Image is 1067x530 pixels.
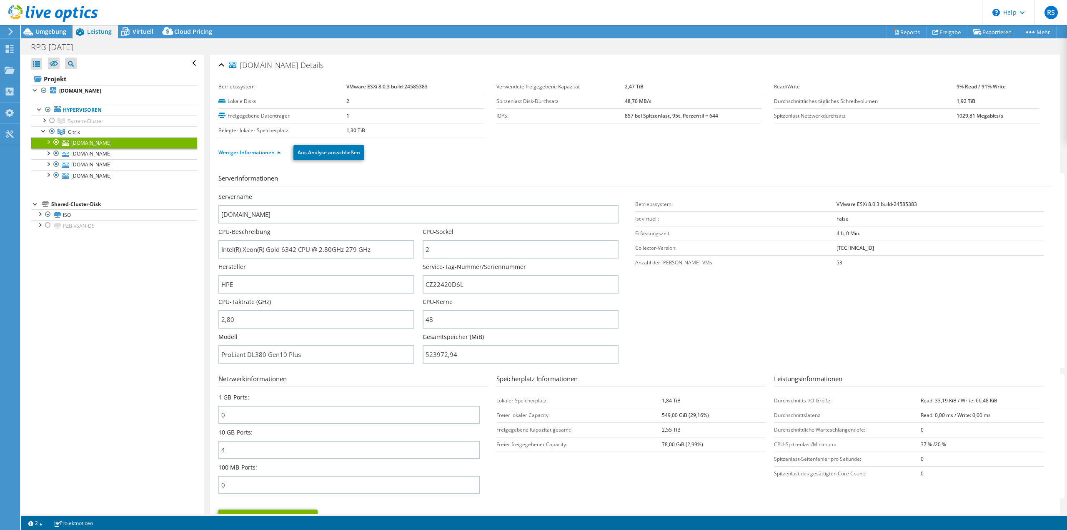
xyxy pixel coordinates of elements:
[662,426,681,433] b: 2,55 TiB
[496,408,662,422] td: Freier lokaler Capacity:
[48,518,99,528] a: Projektnotizen
[635,241,837,255] td: Collector-Version:
[293,145,364,160] a: Aus Analyse ausschließen
[1044,6,1058,19] span: RS
[218,228,271,236] label: CPU-Beschreibung
[887,25,927,38] a: Reports
[837,244,874,251] b: [TECHNICAL_ID]
[346,127,365,134] b: 1,30 TiB
[31,85,197,96] a: [DOMAIN_NAME]
[218,510,318,528] a: Änderungen speichern
[774,408,920,422] td: Durchschnittslatenz:
[346,112,349,119] b: 1
[496,437,662,452] td: Freier freigegebener Capacity:
[837,230,860,237] b: 4 h, 0 Min.
[774,97,956,105] label: Durchschnittliches tägliches Schreibvolumen
[774,466,920,481] td: Spitzenlast des gesättigten Core Count:
[921,441,946,448] b: 37 % /20 %
[31,137,197,148] a: [DOMAIN_NAME]
[921,412,991,419] b: Read: 0,00 ms / Write: 0,00 ms
[496,112,625,120] label: IOPS:
[496,83,625,91] label: Verwendete freigegebene Kapazität
[218,428,253,437] label: 10 GB-Ports:
[87,28,112,35] span: Leistung
[346,83,428,90] b: VMware ESXi 8.0.3 build-24585383
[174,28,212,35] span: Cloud Pricing
[218,393,249,402] label: 1 GB-Ports:
[423,263,526,271] label: Service-Tag-Nummer/Seriennummer
[27,43,86,52] h1: RPB [DATE]
[662,397,681,404] b: 1,84 TiB
[957,112,1003,119] b: 1029,81 Megabits/s
[992,9,1000,16] svg: \n
[301,60,323,70] span: Details
[423,333,484,341] label: Gesamtspeicher (MiB)
[957,98,975,105] b: 1,92 TiB
[774,374,1044,387] h3: Leistungsinformationen
[837,215,849,222] b: False
[218,126,346,135] label: Belegter lokaler Speicherplatz
[68,118,103,125] span: System-Cluster
[926,25,967,38] a: Freigabe
[218,298,271,306] label: CPU-Taktrate (GHz)
[31,72,197,85] a: Projekt
[35,28,66,35] span: Umgebung
[921,455,924,462] b: 0
[229,61,298,70] span: [DOMAIN_NAME]
[662,412,709,419] b: 549,00 GiB (29,16%)
[218,112,346,120] label: Freigegebene Datenträger
[774,422,920,437] td: Durchschnittliche Warteschlangentiefe:
[496,97,625,105] label: Spitzenlast Disk-Durchsatz
[635,197,837,211] td: Betriebssystem:
[625,98,651,105] b: 48,70 MB/s
[218,97,346,105] label: Lokale Disks
[31,209,197,220] a: ISO
[346,98,349,105] b: 2
[133,28,153,35] span: Virtuell
[31,105,197,116] a: Hypervisoren
[218,463,257,472] label: 100 MB-Ports:
[635,226,837,241] td: Erfassungszeit:
[774,112,956,120] label: Spitzenlast Netzwerkdurchsatz
[837,259,842,266] b: 53
[1018,25,1057,38] a: Mehr
[774,393,920,408] td: Durchschnitts I/O-Größe:
[774,83,956,91] label: Read/Write
[68,128,80,136] span: Citrix
[921,426,924,433] b: 0
[921,397,997,404] b: Read: 33,19 KiB / Write: 66,48 KiB
[774,452,920,466] td: Spitzenlast-Seitenfehler pro Sekunde:
[23,518,48,528] a: 2
[218,374,488,387] h3: Netzwerkinformationen
[635,255,837,270] td: Anzahl der [PERSON_NAME]-VMs:
[59,87,101,94] b: [DOMAIN_NAME]
[218,333,238,341] label: Modell
[774,437,920,452] td: CPU-Spitzenlast/Minimum:
[625,83,644,90] b: 2,47 TiB
[496,422,662,437] td: Freigegebene Kapazität gesamt:
[218,193,252,201] label: Servername
[921,470,924,477] b: 0
[218,83,346,91] label: Betriebssystem
[496,393,662,408] td: Lokaler Speicherplatz:
[218,263,246,271] label: Hersteller
[51,199,197,209] div: Shared-Cluster-Disk
[837,201,917,208] b: VMware ESXi 8.0.3 build-24585383
[423,228,453,236] label: CPU-Sockel
[31,159,197,170] a: [DOMAIN_NAME]
[967,25,1018,38] a: Exportieren
[31,126,197,137] a: Citrix
[625,112,718,119] b: 857 bei Spitzenlast, 95t. Perzentil = 644
[957,83,1006,90] b: 9% Read / 91% Write
[496,374,766,387] h3: Speicherplatz Informationen
[423,298,453,306] label: CPU-Kerne
[218,173,1052,186] h3: Serverinformationen
[218,149,281,156] a: Weniger Informationen
[635,211,837,226] td: Ist virtuell:
[31,170,197,181] a: [DOMAIN_NAME]
[31,116,197,126] a: System-Cluster
[31,220,197,231] a: PZB-vSAN-DS
[662,441,703,448] b: 78,00 GiB (2,99%)
[31,148,197,159] a: [DOMAIN_NAME]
